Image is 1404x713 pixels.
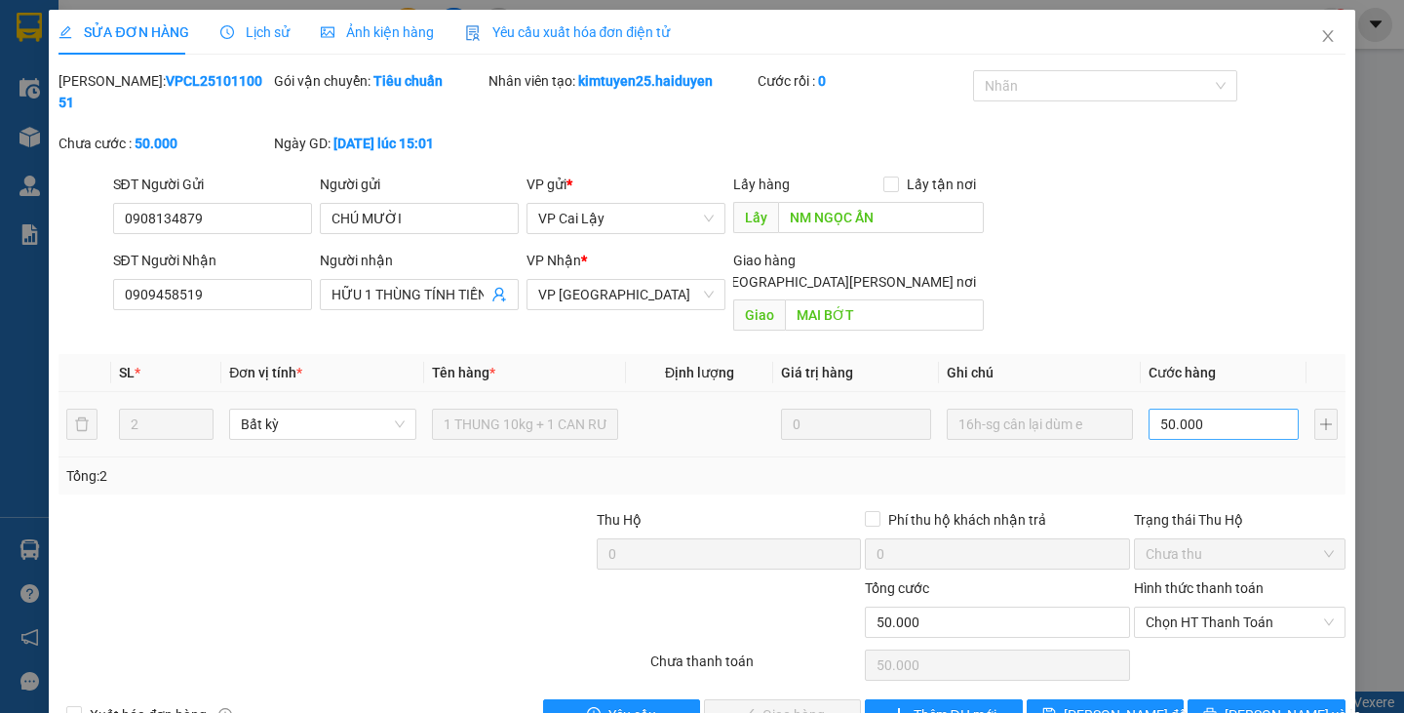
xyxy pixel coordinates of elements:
span: Thu Hộ [597,512,642,528]
input: 0 [781,409,931,440]
span: Chưa thu [1146,539,1334,569]
div: SĐT Người Gửi [113,174,312,195]
b: [DATE] lúc 15:01 [333,136,434,151]
span: close [1320,28,1336,44]
div: Cước rồi : [758,70,969,92]
div: [PERSON_NAME]: [58,70,270,113]
span: [GEOGRAPHIC_DATA][PERSON_NAME] nơi [710,271,984,293]
b: 50.000 [135,136,177,151]
span: Lấy [733,202,778,233]
div: Nhân viên tạo: [488,70,754,92]
input: Ghi Chú [947,409,1133,440]
div: Chưa thanh toán [648,651,864,685]
span: picture [321,25,334,39]
span: Tổng cước [865,580,929,596]
div: Tổng: 2 [66,465,543,487]
img: icon [465,25,481,41]
input: VD: Bàn, Ghế [432,409,618,440]
span: Lấy tận nơi [899,174,984,195]
span: Lấy hàng [733,177,790,192]
span: Lịch sử [220,24,290,40]
input: Dọc đường [785,299,984,331]
div: VP gửi [526,174,725,195]
span: Yêu cầu xuất hóa đơn điện tử [465,24,671,40]
div: Ngày GD: [274,133,486,154]
div: Người gửi [320,174,519,195]
span: SL [119,365,135,380]
th: Ghi chú [939,354,1141,392]
label: Hình thức thanh toán [1134,580,1264,596]
span: Tên hàng [432,365,495,380]
button: plus [1314,409,1338,440]
span: Chọn HT Thanh Toán [1146,608,1334,637]
span: VP Nhận [526,253,581,268]
span: Giao [733,299,785,331]
b: Tiêu chuẩn [373,73,443,89]
div: SĐT Người Nhận [113,250,312,271]
button: delete [66,409,97,440]
button: Close [1301,10,1355,64]
span: Giá trị hàng [781,365,853,380]
div: Gói vận chuyển: [274,70,486,92]
b: kimtuyen25.haiduyen [578,73,713,89]
span: Phí thu hộ khách nhận trả [880,509,1054,531]
span: user-add [491,287,507,302]
b: 0 [818,73,826,89]
span: VP Sài Gòn [538,280,714,309]
span: Cước hàng [1149,365,1216,380]
div: Chưa cước : [58,133,270,154]
span: Định lượng [665,365,734,380]
span: Ảnh kiện hàng [321,24,434,40]
span: Đơn vị tính [229,365,302,380]
div: Trạng thái Thu Hộ [1134,509,1345,531]
input: Dọc đường [778,202,984,233]
div: Người nhận [320,250,519,271]
span: Giao hàng [733,253,796,268]
span: VP Cai Lậy [538,204,714,233]
span: SỬA ĐƠN HÀNG [58,24,188,40]
span: Bất kỳ [241,410,404,439]
span: edit [58,25,72,39]
span: clock-circle [220,25,234,39]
